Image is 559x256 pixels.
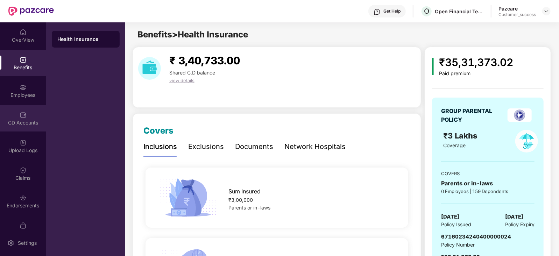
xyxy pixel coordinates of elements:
[441,179,535,188] div: Parents or in-laws
[20,29,27,36] img: svg+xml;base64,PHN2ZyBpZD0iSG9tZSIgeG1sbnM9Imh0dHA6Ly93d3cudzMub3JnLzIwMDAvc3ZnIiB3aWR0aD0iMjAiIG...
[284,141,346,152] div: Network Hospitals
[188,141,224,152] div: Exclusions
[137,29,248,40] span: Benefits > Health Insurance
[498,5,536,12] div: Pazcare
[441,233,511,240] span: 67160234240400000024
[374,8,381,15] img: svg+xml;base64,PHN2ZyBpZD0iSGVscC0zMngzMiIgeG1sbnM9Imh0dHA6Ly93d3cudzMub3JnLzIwMDAvc3ZnIiB3aWR0aD...
[441,107,502,124] div: GROUP PARENTAL POLICY
[20,222,27,229] img: svg+xml;base64,PHN2ZyBpZD0iTXlfT3JkZXJzIiBkYXRhLW5hbWU9Ik15IE9yZGVycyIgeG1sbnM9Imh0dHA6Ly93d3cudz...
[235,141,273,152] div: Documents
[20,167,27,174] img: svg+xml;base64,PHN2ZyBpZD0iQ2xhaW0iIHhtbG5zPSJodHRwOi8vd3d3LnczLm9yZy8yMDAwL3N2ZyIgd2lkdGg9IjIwIi...
[443,131,480,140] span: ₹3 Lakhs
[505,221,535,228] span: Policy Expiry
[7,240,14,247] img: svg+xml;base64,PHN2ZyBpZD0iU2V0dGluZy0yMHgyMCIgeG1sbnM9Imh0dHA6Ly93d3cudzMub3JnLzIwMDAvc3ZnIiB3aW...
[383,8,401,14] div: Get Help
[515,130,538,152] img: policyIcon
[441,170,535,177] div: COVERS
[143,126,174,136] span: Covers
[16,240,39,247] div: Settings
[441,221,471,228] span: Policy Issued
[169,54,240,67] span: ₹ 3,40,733.00
[229,196,397,204] div: ₹3,00,000
[8,7,54,16] img: New Pazcare Logo
[229,187,261,196] span: Sum Insured
[439,71,514,77] div: Paid premium
[143,141,177,152] div: Inclusions
[432,58,434,75] img: icon
[20,56,27,63] img: svg+xml;base64,PHN2ZyBpZD0iQmVuZWZpdHMiIHhtbG5zPSJodHRwOi8vd3d3LnczLm9yZy8yMDAwL3N2ZyIgd2lkdGg9Ij...
[439,54,514,71] div: ₹35,31,373.02
[57,36,114,43] div: Health Insurance
[157,176,219,219] img: icon
[20,84,27,91] img: svg+xml;base64,PHN2ZyBpZD0iRW1wbG95ZWVzIiB4bWxucz0iaHR0cDovL3d3dy53My5vcmcvMjAwMC9zdmciIHdpZHRoPS...
[424,7,429,15] span: O
[20,194,27,201] img: svg+xml;base64,PHN2ZyBpZD0iRW5kb3JzZW1lbnRzIiB4bWxucz0iaHR0cDovL3d3dy53My5vcmcvMjAwMC9zdmciIHdpZH...
[441,213,459,221] span: [DATE]
[441,242,475,248] span: Policy Number
[441,188,535,195] div: 0 Employees | 159 Dependents
[498,12,536,17] div: Customer_success
[20,112,27,119] img: svg+xml;base64,PHN2ZyBpZD0iQ0RfQWNjb3VudHMiIGRhdGEtbmFtZT0iQ0QgQWNjb3VudHMiIHhtbG5zPSJodHRwOi8vd3...
[508,108,532,122] img: insurerLogo
[138,57,161,80] img: download
[544,8,549,14] img: svg+xml;base64,PHN2ZyBpZD0iRHJvcGRvd24tMzJ4MzIiIHhtbG5zPSJodHRwOi8vd3d3LnczLm9yZy8yMDAwL3N2ZyIgd2...
[229,205,271,211] span: Parents or in-laws
[505,213,523,221] span: [DATE]
[443,142,466,148] span: Coverage
[20,139,27,146] img: svg+xml;base64,PHN2ZyBpZD0iVXBsb2FkX0xvZ3MiIGRhdGEtbmFtZT0iVXBsb2FkIExvZ3MiIHhtbG5zPSJodHRwOi8vd3...
[169,78,194,83] span: view details
[435,8,484,15] div: Open Financial Technologies Private Limited
[169,70,215,76] span: Shared C.D balance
